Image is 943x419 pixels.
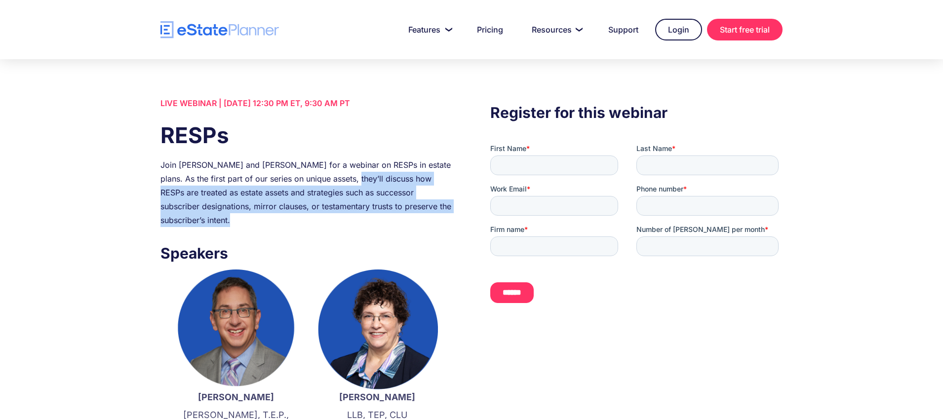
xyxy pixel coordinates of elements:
[596,20,650,39] a: Support
[396,20,460,39] a: Features
[160,21,279,38] a: home
[198,392,274,402] strong: [PERSON_NAME]
[520,20,591,39] a: Resources
[465,20,515,39] a: Pricing
[160,242,453,265] h3: Speakers
[490,144,783,320] iframe: Form 0
[490,101,783,124] h3: Register for this webinar
[160,96,453,110] div: LIVE WEBINAR | [DATE] 12:30 PM ET, 9:30 AM PT
[707,19,783,40] a: Start free trial
[339,392,415,402] strong: [PERSON_NAME]
[160,158,453,227] div: Join [PERSON_NAME] and [PERSON_NAME] for a webinar on RESPs in estate plans. As the first part of...
[160,120,453,151] h1: RESPs
[655,19,702,40] a: Login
